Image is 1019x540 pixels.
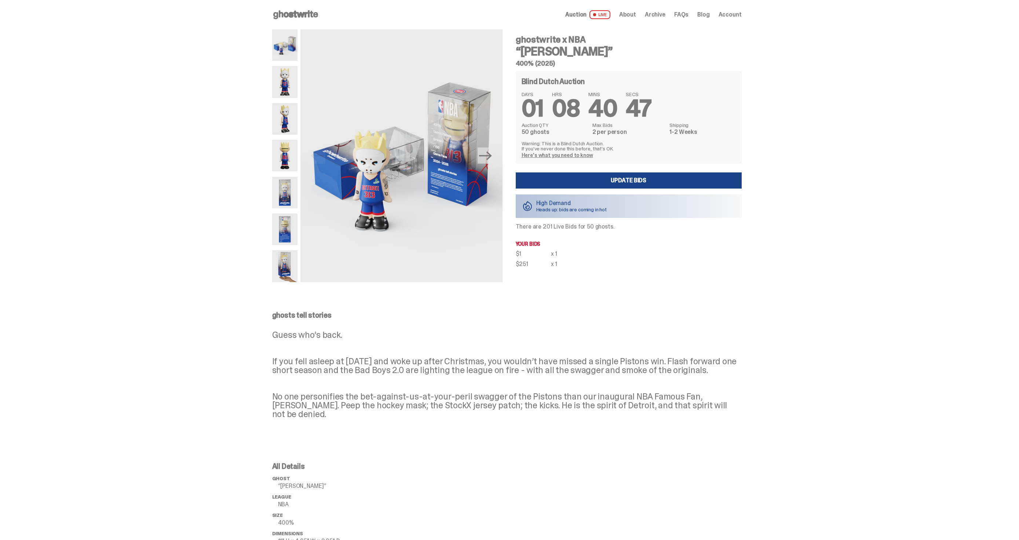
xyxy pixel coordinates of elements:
p: ghosts tell stories [272,311,742,319]
img: Eminem_NBA_400_10.png [300,29,503,282]
p: There are 201 Live Bids for 50 ghosts. [516,224,742,230]
span: Dimensions [272,530,303,537]
dt: Auction QTY [522,123,588,128]
p: Guess who’s back. If you fell asleep at [DATE] and woke up after Christmas, you wouldn’t have mis... [272,331,742,419]
div: x 1 [551,251,558,257]
p: Heads up: bids are coming in hot [536,207,607,212]
p: “[PERSON_NAME]” [278,483,390,489]
span: MINS [588,92,617,97]
span: Auction [565,12,587,18]
img: Copy%20of%20Eminem_NBA_400_6.png [272,140,297,171]
h3: “[PERSON_NAME]” [516,45,742,57]
span: HRS [552,92,580,97]
a: Blog [697,12,709,18]
img: eminem%20scale.png [272,250,297,282]
span: 40 [588,93,617,124]
button: Next [478,147,494,164]
span: League [272,494,291,500]
a: Here's what you need to know [522,152,593,158]
img: Copy%20of%20Eminem_NBA_400_1.png [272,66,297,98]
p: High Demand [536,200,607,206]
dt: Shipping [669,123,735,128]
div: $251 [516,261,551,267]
img: Eminem_NBA_400_12.png [272,177,297,208]
span: 01 [522,93,544,124]
dt: Max Bids [592,123,665,128]
a: Account [719,12,742,18]
p: 400% [278,520,390,526]
dd: 1-2 Weeks [669,129,735,135]
a: Auction LIVE [565,10,610,19]
span: ghost [272,475,290,482]
p: Your bids [516,241,742,247]
span: SECS [626,92,651,97]
span: 08 [552,93,580,124]
span: Size [272,512,283,518]
p: All Details [272,463,390,470]
h4: ghostwrite x NBA [516,35,742,44]
span: DAYS [522,92,544,97]
img: Eminem_NBA_400_10.png [272,29,297,61]
h5: 400% (2025) [516,60,742,67]
p: NBA [278,501,390,507]
a: FAQs [674,12,689,18]
img: Copy%20of%20Eminem_NBA_400_3.png [272,103,297,135]
div: x 1 [551,261,558,267]
dd: 2 per person [592,129,665,135]
a: Update Bids [516,172,742,189]
h4: Blind Dutch Auction [522,78,585,85]
span: LIVE [589,10,610,19]
div: $1 [516,251,551,257]
dd: 50 ghosts [522,129,588,135]
a: Archive [645,12,665,18]
span: 47 [626,93,651,124]
a: About [619,12,636,18]
img: Eminem_NBA_400_13.png [272,214,297,245]
p: Warning: This is a Blind Dutch Auction. If you’ve never done this before, that’s OK. [522,141,736,151]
